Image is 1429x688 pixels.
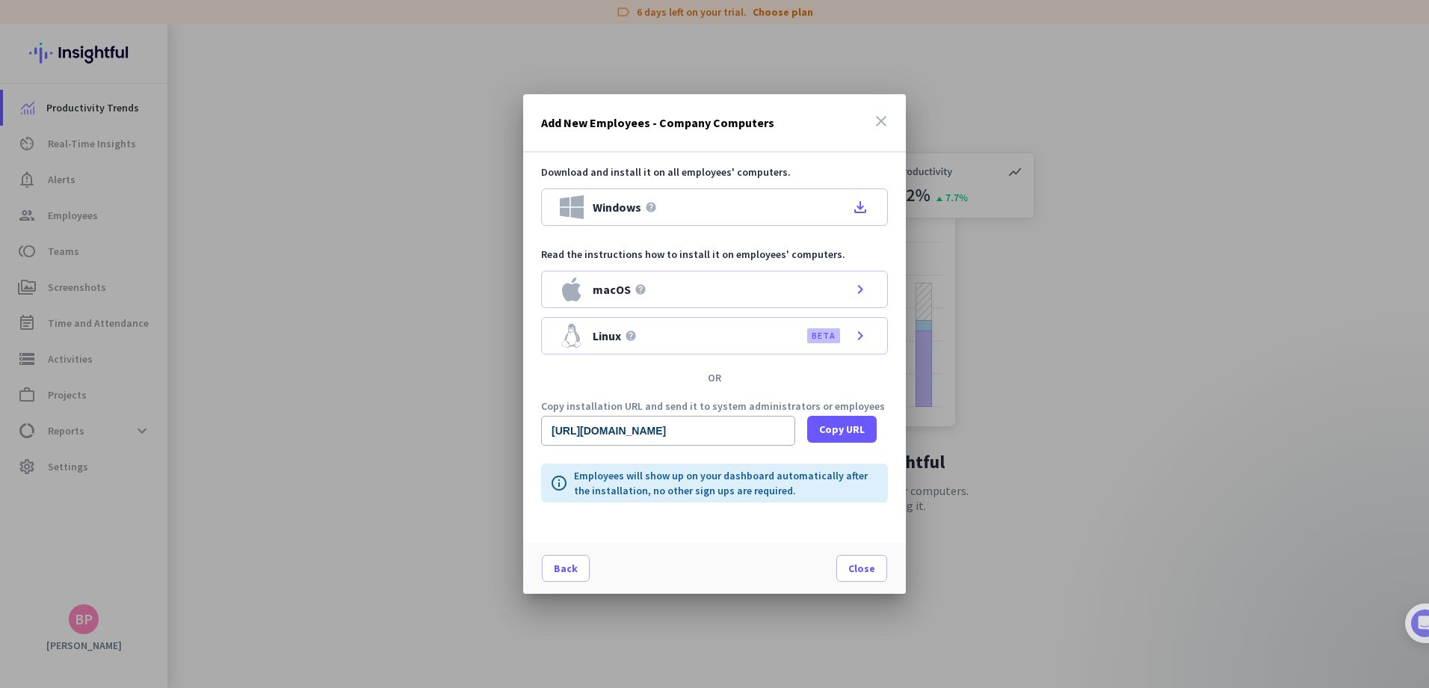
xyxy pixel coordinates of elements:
button: Close [836,555,887,582]
label: BETA [812,330,836,342]
i: help [645,201,657,213]
input: Public download URL [541,416,795,446]
span: Linux [593,330,621,342]
img: Linux [560,324,584,348]
i: help [635,283,646,295]
button: Copy URL [807,416,877,443]
span: Back [554,561,578,576]
button: Back [542,555,590,582]
p: Employees will show up on your dashboard automatically after the installation, no other sign ups ... [574,468,879,498]
h3: Add New Employees - Company Computers [541,117,774,129]
p: Copy installation URL and send it to system administrators or employees [541,401,888,411]
i: help [625,330,637,342]
span: macOS [593,283,631,295]
span: Copy URL [819,422,865,437]
i: chevron_right [851,327,869,345]
i: chevron_right [851,280,869,298]
div: OR [523,372,906,383]
img: Windows [560,195,584,219]
i: close [872,112,890,130]
p: Read the instructions how to install it on employees' computers. [541,247,888,262]
span: Windows [593,201,641,213]
span: Close [848,561,875,576]
img: macOS [560,277,584,301]
iframe: Intercom notifications message [1123,224,1422,681]
i: file_download [851,198,869,216]
i: info [550,474,568,492]
p: Download and install it on all employees' computers. [541,165,888,179]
